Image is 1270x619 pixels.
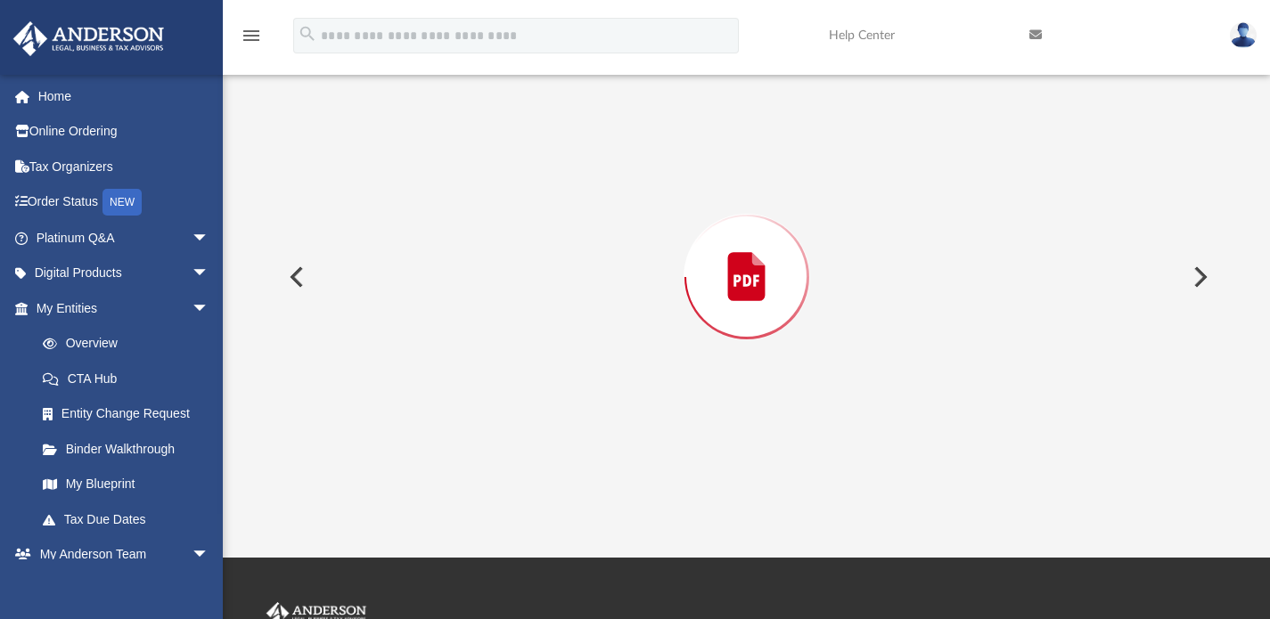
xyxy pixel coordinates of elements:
img: Anderson Advisors Platinum Portal [8,21,169,56]
a: Online Ordering [12,114,236,150]
a: Entity Change Request [25,396,236,432]
span: arrow_drop_down [192,537,227,574]
div: NEW [102,189,142,216]
a: Order StatusNEW [12,184,236,221]
a: menu [241,34,262,46]
img: User Pic [1230,22,1257,48]
button: Next File [1179,252,1218,302]
a: My Anderson Teamarrow_drop_down [12,537,227,573]
a: Home [12,78,236,114]
a: Overview [25,326,236,362]
span: arrow_drop_down [192,256,227,292]
a: Platinum Q&Aarrow_drop_down [12,220,236,256]
a: My Blueprint [25,467,227,502]
a: Tax Organizers [12,149,236,184]
a: My Entitiesarrow_drop_down [12,290,236,326]
a: CTA Hub [25,361,236,396]
span: arrow_drop_down [192,220,227,257]
span: arrow_drop_down [192,290,227,327]
a: Binder Walkthrough [25,431,236,467]
i: menu [241,25,262,46]
i: search [298,24,317,44]
a: Tax Due Dates [25,501,236,537]
button: Previous File [275,252,315,302]
a: Digital Productsarrow_drop_down [12,256,236,291]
